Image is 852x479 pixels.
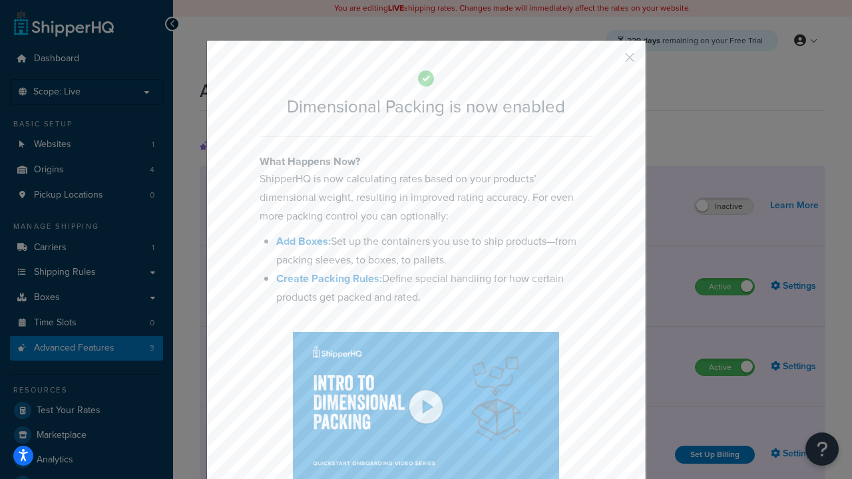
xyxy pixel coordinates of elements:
li: Define special handling for how certain products get packed and rated. [276,269,592,307]
li: Set up the containers you use to ship products—from packing sleeves, to boxes, to pallets. [276,232,592,269]
a: Add Boxes: [276,234,331,249]
a: Create Packing Rules: [276,271,382,286]
h4: What Happens Now? [260,154,592,170]
h2: Dimensional Packing is now enabled [260,97,592,116]
p: ShipperHQ is now calculating rates based on your products’ dimensional weight, resulting in impro... [260,170,592,226]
